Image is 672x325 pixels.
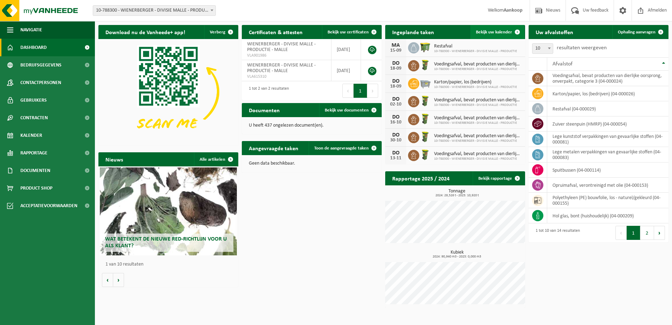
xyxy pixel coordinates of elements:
span: 10-788300 - WIENERBERGER - DIVISIE MALLE - PRODUCTIE [434,121,522,125]
div: 1 tot 2 van 2 resultaten [245,83,289,98]
div: 18-09 [389,66,403,71]
span: 2024: 90,940 m3 - 2025: 0,000 m3 [389,255,525,259]
h3: Kubiek [389,250,525,259]
strong: Aankoop [504,8,523,13]
h2: Documenten [242,103,287,117]
div: MA [389,43,403,48]
span: Voedingsafval, bevat producten van dierlijke oorsprong, onverpakt, categorie 3 [434,97,522,103]
h2: Ingeplande taken [385,25,441,39]
td: karton/papier, los (bedrijven) (04-000026) [547,86,668,101]
span: 10-788300 - WIENERBERGER - DIVISIE MALLE - PRODUCTIE [434,103,522,107]
span: Voedingsafval, bevat producten van dierlijke oorsprong, onverpakt, categorie 3 [434,62,522,67]
div: DO [389,132,403,138]
button: 1 [354,84,367,98]
a: Wat betekent de nieuwe RED-richtlijn voor u als klant? [100,167,237,255]
span: 10-788300 - WIENERBERGER - DIVISIE MALLE - PRODUCTIE [434,157,522,161]
button: Previous [342,84,354,98]
span: Kalender [20,127,42,144]
span: Product Shop [20,179,52,197]
p: Geen data beschikbaar. [249,161,375,166]
span: Contracten [20,109,48,127]
span: 10-788300 - WIENERBERGER - DIVISIE MALLE - PRODUCTIE [434,85,517,89]
span: Voedingsafval, bevat producten van dierlijke oorsprong, onverpakt, categorie 3 [434,115,522,121]
button: Next [367,84,378,98]
td: polyethyleen (PE) bouwfolie, los - naturel/gekleurd (04-000155) [547,193,668,208]
span: Karton/papier, los (bedrijven) [434,79,517,85]
a: Bekijk rapportage [473,171,524,185]
img: WB-0060-HPE-GN-50 [419,59,431,71]
span: VLA901986 [247,53,326,58]
span: Bedrijfsgegevens [20,56,62,74]
div: 18-09 [389,84,403,89]
button: 1 [627,226,640,240]
div: DO [389,60,403,66]
h3: Tonnage [389,189,525,197]
span: Toon de aangevraagde taken [314,146,369,151]
h2: Certificaten & attesten [242,25,310,39]
img: WB-0060-HPE-GN-50 [419,131,431,143]
td: lege metalen verpakkingen van gevaarlijke stoffen (04-000083) [547,147,668,162]
span: Acceptatievoorwaarden [20,197,77,215]
span: Afvalstof [553,61,573,67]
span: Contactpersonen [20,74,61,91]
span: 10-788300 - WIENERBERGER - DIVISIE MALLE - PRODUCTIE - MALLE [93,5,216,16]
p: U heeft 437 ongelezen document(en). [249,123,375,128]
p: 1 van 10 resultaten [105,262,235,267]
a: Bekijk uw documenten [319,103,381,117]
img: WB-0060-HPE-GN-50 [419,113,431,125]
span: 10-788300 - WIENERBERGER - DIVISIE MALLE - PRODUCTIE [434,67,522,71]
div: 1 tot 10 van 14 resultaten [532,225,580,241]
td: hol glas, bont (huishoudelijk) (04-000209) [547,208,668,223]
label: resultaten weergeven [557,45,607,51]
td: restafval (04-000029) [547,101,668,116]
span: WIENERBERGER - DIVISIE MALLE - PRODUCTIE - MALLE [247,42,316,52]
a: Bekijk uw certificaten [322,25,381,39]
button: 2 [640,226,654,240]
td: zuiver steenpuin (HMRP) (04-000054) [547,116,668,132]
span: Gebruikers [20,91,47,109]
div: DO [389,96,403,102]
div: DO [389,150,403,156]
button: Previous [615,226,627,240]
span: Bekijk uw kalender [476,30,512,34]
div: 30-10 [389,138,403,143]
span: Restafval [434,44,517,49]
span: 10-788300 - WIENERBERGER - DIVISIE MALLE - PRODUCTIE [434,49,517,53]
td: [DATE] [331,39,361,60]
a: Bekijk uw kalender [470,25,524,39]
span: Dashboard [20,39,47,56]
h2: Rapportage 2025 / 2024 [385,171,457,185]
span: 10 [532,43,553,54]
h2: Uw afvalstoffen [529,25,580,39]
span: 10 [532,44,553,53]
td: lege kunststof verpakkingen van gevaarlijke stoffen (04-000081) [547,132,668,147]
td: [DATE] [331,60,361,81]
a: Ophaling aanvragen [612,25,668,39]
span: 10-788300 - WIENERBERGER - DIVISIE MALLE - PRODUCTIE [434,139,522,143]
span: Bekijk uw documenten [325,108,369,113]
span: VLA615310 [247,74,326,79]
span: Bekijk uw certificaten [328,30,369,34]
span: Voedingsafval, bevat producten van dierlijke oorsprong, onverpakt, categorie 3 [434,151,522,157]
span: Verberg [210,30,225,34]
h2: Nieuws [98,152,130,166]
img: WB-1100-HPE-GN-50 [419,41,431,53]
div: DO [389,78,403,84]
img: WB-2500-GAL-GY-01 [419,77,431,89]
h2: Download nu de Vanheede+ app! [98,25,192,39]
a: Toon de aangevraagde taken [309,141,381,155]
span: Ophaling aanvragen [618,30,655,34]
td: spuitbussen (04-000114) [547,162,668,178]
h2: Aangevraagde taken [242,141,305,155]
span: Voedingsafval, bevat producten van dierlijke oorsprong, onverpakt, categorie 3 [434,133,522,139]
div: 16-10 [389,120,403,125]
img: WB-0060-HPE-GN-50 [419,95,431,107]
button: Volgende [113,273,124,287]
div: 02-10 [389,102,403,107]
div: 15-09 [389,48,403,53]
td: opruimafval, verontreinigd met olie (04-000153) [547,178,668,193]
span: Rapportage [20,144,47,162]
span: Documenten [20,162,50,179]
button: Next [654,226,665,240]
span: 10-788300 - WIENERBERGER - DIVISIE MALLE - PRODUCTIE - MALLE [93,6,215,15]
